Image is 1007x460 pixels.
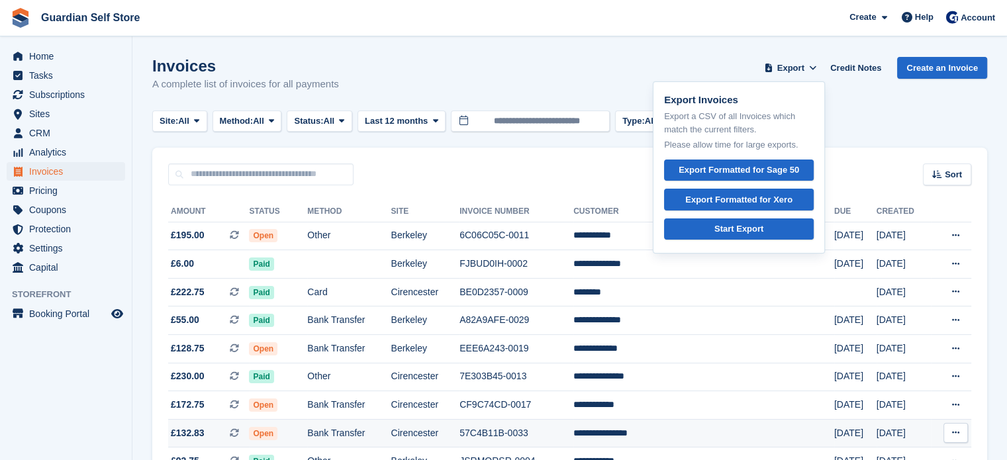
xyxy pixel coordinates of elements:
span: Capital [29,258,109,277]
a: Create an Invoice [897,57,987,79]
button: Site: All [152,111,207,132]
td: [DATE] [877,222,932,250]
th: Site [391,201,459,222]
td: Bank Transfer [307,335,391,363]
a: Start Export [664,218,814,240]
span: Paid [249,370,273,383]
span: Subscriptions [29,85,109,104]
td: [DATE] [834,363,877,391]
div: Start Export [714,222,763,236]
a: menu [7,201,125,219]
td: [DATE] [877,278,932,306]
a: menu [7,162,125,181]
span: Protection [29,220,109,238]
span: Site: [160,115,178,128]
td: [DATE] [834,419,877,447]
button: Export [761,57,820,79]
a: Preview store [109,306,125,322]
a: Export Formatted for Sage 50 [664,160,814,181]
td: Berkeley [391,250,459,279]
th: Amount [168,201,249,222]
a: menu [7,220,125,238]
span: £128.75 [171,342,205,355]
td: [DATE] [877,419,932,447]
a: Guardian Self Store [36,7,145,28]
a: menu [7,143,125,161]
a: menu [7,258,125,277]
a: menu [7,66,125,85]
span: Help [915,11,934,24]
td: Cirencester [391,391,459,420]
span: Invoices [29,162,109,181]
span: £55.00 [171,313,199,327]
th: Invoice Number [459,201,573,222]
span: Open [249,229,277,242]
td: Berkeley [391,306,459,335]
img: Tom Scott [945,11,959,24]
td: [DATE] [834,250,877,279]
td: [DATE] [877,363,932,391]
span: £6.00 [171,257,194,271]
td: Bank Transfer [307,419,391,447]
div: Export Formatted for Sage 50 [679,163,799,177]
a: menu [7,239,125,257]
td: Bank Transfer [307,391,391,420]
button: Status: All [287,111,352,132]
td: [DATE] [877,335,932,363]
span: Paid [249,314,273,327]
td: Berkeley [391,222,459,250]
span: Type: [622,115,645,128]
a: Export Formatted for Xero [664,189,814,210]
th: Status [249,201,307,222]
p: Please allow time for large exports. [664,138,814,152]
td: [DATE] [877,306,932,335]
h1: Invoices [152,57,339,75]
span: Sort [945,168,962,181]
span: Open [249,342,277,355]
td: 7E303B45-0013 [459,363,573,391]
button: Method: All [213,111,282,132]
div: Export Formatted for Xero [685,193,792,207]
td: BE0D2357-0009 [459,278,573,306]
span: £172.75 [171,398,205,412]
td: Other [307,363,391,391]
td: Cirencester [391,363,459,391]
button: Type: All [615,111,673,132]
span: Status: [294,115,323,128]
span: Paid [249,286,273,299]
span: All [253,115,264,128]
td: Bank Transfer [307,306,391,335]
td: [DATE] [834,391,877,420]
span: Tasks [29,66,109,85]
span: Pricing [29,181,109,200]
td: CF9C74CD-0017 [459,391,573,420]
span: Analytics [29,143,109,161]
a: menu [7,47,125,66]
td: Cirencester [391,278,459,306]
span: Sites [29,105,109,123]
span: Account [961,11,995,24]
td: EEE6A243-0019 [459,335,573,363]
a: menu [7,85,125,104]
p: Export Invoices [664,93,814,108]
td: [DATE] [877,250,932,279]
span: Export [777,62,804,75]
th: Due [834,201,877,222]
a: menu [7,124,125,142]
span: Last 12 months [365,115,428,128]
td: Card [307,278,391,306]
span: All [324,115,335,128]
th: Customer [573,201,834,222]
td: [DATE] [834,222,877,250]
td: Cirencester [391,419,459,447]
td: A82A9AFE-0029 [459,306,573,335]
td: 57C4B11B-0033 [459,419,573,447]
span: All [645,115,656,128]
p: A complete list of invoices for all payments [152,77,339,92]
span: Create [849,11,876,24]
span: Paid [249,257,273,271]
td: [DATE] [834,306,877,335]
span: Booking Portal [29,304,109,323]
button: Last 12 months [358,111,446,132]
span: £195.00 [171,228,205,242]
